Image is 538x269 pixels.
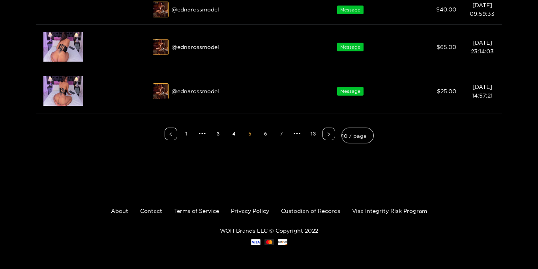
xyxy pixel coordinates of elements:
span: right [326,132,331,137]
li: 13 [307,128,319,140]
li: 6 [259,128,272,140]
li: 1 [180,128,193,140]
a: 4 [228,128,240,140]
div: @ ednarossmodel [153,39,302,55]
a: Custodian of Records [281,208,340,214]
img: xd0s2-whatsapp-image-2023-07-21-at-9-57-09-am.jpeg [153,40,169,55]
span: [DATE] 14:57:21 [472,84,493,98]
a: 13 [307,128,319,140]
img: qa3PA-33.366634.png [43,32,83,62]
div: @ ednarossmodel [153,83,302,99]
span: $ 40.00 [436,6,456,12]
span: ••• [196,128,209,140]
span: Message [337,87,364,96]
a: 7 [276,128,287,140]
li: 7 [275,128,288,140]
li: 3 [212,128,225,140]
a: Contact [140,208,162,214]
a: 3 [212,128,224,140]
a: 1 [181,128,193,140]
a: 5 [244,128,256,140]
button: right [322,128,335,140]
img: xd0s2-whatsapp-image-2023-07-21-at-9-57-09-am.jpeg [153,84,169,100]
a: Privacy Policy [231,208,269,214]
span: $ 25.00 [437,88,456,94]
div: @ ednarossmodel [153,2,302,17]
span: [DATE] 09:59:33 [470,2,495,17]
button: left [165,128,177,140]
span: [DATE] 23:14:03 [471,40,494,54]
img: pkWhA-1.65833325.png [43,76,83,106]
a: About [111,208,128,214]
a: Visa Integrity Risk Program [352,208,427,214]
li: Next Page [322,128,335,140]
li: Previous Page [165,128,177,140]
span: ••• [291,128,304,140]
img: xd0s2-whatsapp-image-2023-07-21-at-9-57-09-am.jpeg [153,2,169,18]
a: Terms of Service [174,208,219,214]
li: 4 [228,128,240,140]
li: 5 [244,128,256,140]
a: 6 [260,128,272,140]
span: Message [337,6,364,14]
li: Next 5 Pages [291,128,304,140]
span: left [169,132,173,137]
span: 10 / page [342,130,373,141]
li: Previous 5 Pages [196,128,209,140]
span: Message [337,43,364,51]
span: $ 65.00 [437,44,456,50]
